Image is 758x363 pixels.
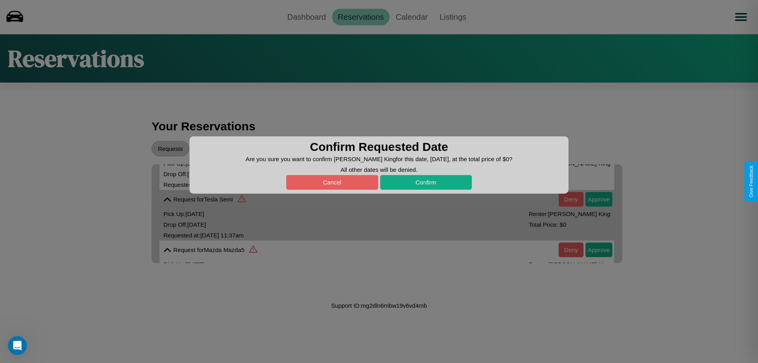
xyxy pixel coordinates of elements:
button: Confirm [380,175,472,190]
p: Are you sure you want to confirm [PERSON_NAME] King for this date, [DATE] , at the total price of... [193,154,565,164]
button: Cancel [286,175,378,190]
p: All other dates will be denied. [193,164,565,175]
div: Give Feedback [749,166,754,197]
iframe: Intercom live chat [8,336,27,355]
h3: Confirm Requested Date [193,140,565,154]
